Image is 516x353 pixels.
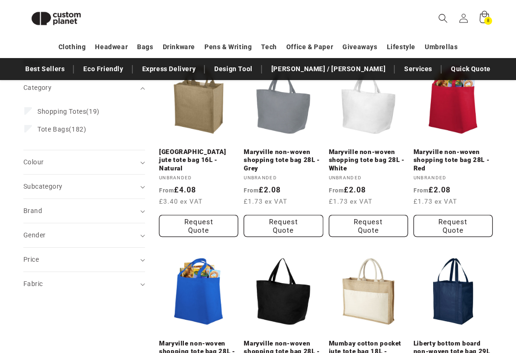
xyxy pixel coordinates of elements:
a: Pens & Writing [204,39,252,55]
span: Category [23,84,51,91]
a: [GEOGRAPHIC_DATA] jute tote bag 16L - Natural [159,148,238,173]
a: Clothing [58,39,86,55]
a: Design Tool [210,61,257,77]
summary: Search [433,8,453,29]
button: Request Quote [159,215,238,237]
a: Umbrellas [425,39,458,55]
span: (19) [37,107,100,116]
span: 8 [487,17,490,25]
span: Price [23,256,39,263]
img: Custom Planet [23,4,89,33]
button: Request Quote [244,215,323,237]
button: Request Quote [329,215,408,237]
a: Lifestyle [387,39,415,55]
span: Brand [23,207,42,214]
a: Maryville non-woven shopping tote bag 28L - White [329,148,408,173]
a: Tech [261,39,276,55]
span: Fabric [23,280,43,287]
a: Best Sellers [21,61,69,77]
span: (182) [37,125,86,133]
a: Quick Quote [446,61,495,77]
a: Office & Paper [286,39,333,55]
summary: Colour (0 selected) [23,150,145,174]
summary: Fabric (0 selected) [23,272,145,296]
a: Eco Friendly [79,61,128,77]
a: [PERSON_NAME] / [PERSON_NAME] [267,61,390,77]
summary: Price [23,248,145,272]
summary: Category (0 selected) [23,76,145,100]
a: Bags [137,39,153,55]
a: Express Delivery [138,61,201,77]
a: Headwear [95,39,128,55]
button: Request Quote [414,215,493,237]
summary: Gender (0 selected) [23,223,145,247]
summary: Subcategory (0 selected) [23,175,145,199]
span: Colour [23,158,44,166]
summary: Brand (0 selected) [23,199,145,223]
span: Gender [23,231,45,239]
a: Services [400,61,437,77]
span: Tote Bags [37,125,69,133]
a: Giveaways [342,39,377,55]
a: Maryville non-woven shopping tote bag 28L - Grey [244,148,323,173]
a: Maryville non-woven shopping tote bag 28L - Red [414,148,493,173]
span: Subcategory [23,183,62,190]
span: Shopping Totes [37,108,86,115]
a: Drinkware [163,39,195,55]
iframe: Chat Widget [469,308,516,353]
